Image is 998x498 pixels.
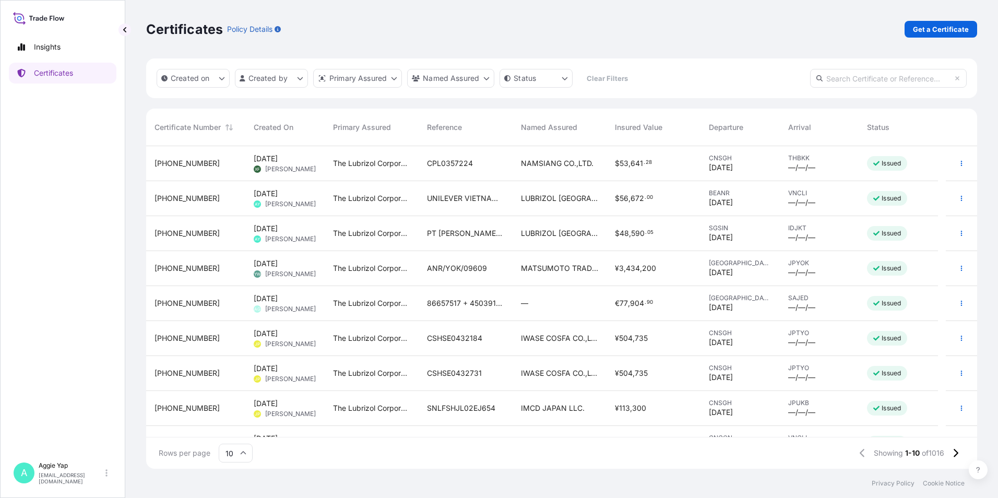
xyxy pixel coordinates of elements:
[521,333,598,343] span: IWASE COSFA CO.,LTD
[39,472,103,484] p: [EMAIL_ADDRESS][DOMAIN_NAME]
[514,73,536,84] p: Status
[254,188,278,199] span: [DATE]
[709,189,771,197] span: BEANR
[521,403,585,413] span: IMCD JAPAN LLC.
[645,196,646,199] span: .
[631,230,645,237] span: 590
[709,302,733,313] span: [DATE]
[788,434,851,442] span: VNCLI
[254,293,278,304] span: [DATE]
[619,335,633,342] span: 504
[882,369,901,377] p: Issued
[615,335,619,342] span: ¥
[631,160,643,167] span: 641
[333,158,410,169] span: The Lubrizol Corporation
[333,263,410,274] span: The Lubrizol Corporation
[423,73,479,84] p: Named Assured
[709,372,733,383] span: [DATE]
[874,448,903,458] span: Showing
[628,300,630,307] span: ,
[427,333,482,343] span: CSHSE0432184
[882,299,901,307] p: Issued
[645,231,647,234] span: .
[872,479,914,488] a: Privacy Policy
[615,122,662,133] span: Insured Value
[709,399,771,407] span: CNSGH
[788,122,811,133] span: Arrival
[254,363,278,374] span: [DATE]
[248,73,288,84] p: Created by
[155,298,220,309] span: [PHONE_NUMBER]
[645,301,646,304] span: .
[255,164,260,174] span: XF
[427,122,462,133] span: Reference
[882,404,901,412] p: Issued
[265,375,316,383] span: [PERSON_NAME]
[646,161,652,164] span: 28
[427,403,495,413] span: SNLFSHJL02EJ654
[615,265,619,272] span: ¥
[709,364,771,372] span: CNSGH
[913,24,969,34] p: Get a Certificate
[615,230,620,237] span: $
[333,122,391,133] span: Primary Assured
[788,267,815,278] span: —/—/—
[882,159,901,168] p: Issued
[155,368,220,378] span: [PHONE_NUMBER]
[923,479,965,488] a: Cookie Notice
[255,339,260,349] span: JP
[521,263,598,274] span: MATSUMOTO TRADING CO LTD
[223,121,235,134] button: Sort
[254,223,278,234] span: [DATE]
[521,193,598,204] span: LUBRIZOL [GEOGRAPHIC_DATA] (PTE) LTD
[578,70,636,87] button: Clear Filters
[626,265,640,272] span: 434
[227,24,272,34] p: Policy Details
[333,228,410,239] span: The Lubrizol Corporation
[254,122,293,133] span: Created On
[254,398,278,409] span: [DATE]
[254,433,278,444] span: [DATE]
[521,298,528,309] span: —
[265,165,316,173] span: [PERSON_NAME]
[254,258,278,269] span: [DATE]
[157,69,230,88] button: createdOn Filter options
[810,69,967,88] input: Search Certificate or Reference...
[905,448,920,458] span: 1-10
[633,370,635,377] span: ,
[265,270,316,278] span: [PERSON_NAME]
[709,259,771,267] span: [GEOGRAPHIC_DATA]
[329,73,387,84] p: Primary Assured
[333,333,410,343] span: The Lubrizol Corporation
[587,73,628,84] p: Clear Filters
[333,403,410,413] span: The Lubrizol Corporation
[34,68,73,78] p: Certificates
[624,265,626,272] span: ,
[615,300,620,307] span: €
[788,154,851,162] span: THBKK
[171,73,210,84] p: Created on
[427,368,482,378] span: CSHSE0432731
[34,42,61,52] p: Insights
[788,189,851,197] span: VNCLI
[21,468,27,478] span: A
[628,160,631,167] span: ,
[709,197,733,208] span: [DATE]
[788,302,815,313] span: —/—/—
[882,194,901,203] p: Issued
[630,300,644,307] span: 904
[521,122,577,133] span: Named Assured
[788,162,815,173] span: —/—/—
[788,329,851,337] span: JPTYO
[647,231,654,234] span: 05
[709,224,771,232] span: SGSIN
[620,195,628,202] span: 56
[255,374,260,384] span: JP
[629,230,631,237] span: ,
[615,195,620,202] span: $
[788,364,851,372] span: JPTYO
[615,405,619,412] span: ¥
[647,196,653,199] span: 00
[155,333,220,343] span: [PHONE_NUMBER]
[9,63,116,84] a: Certificates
